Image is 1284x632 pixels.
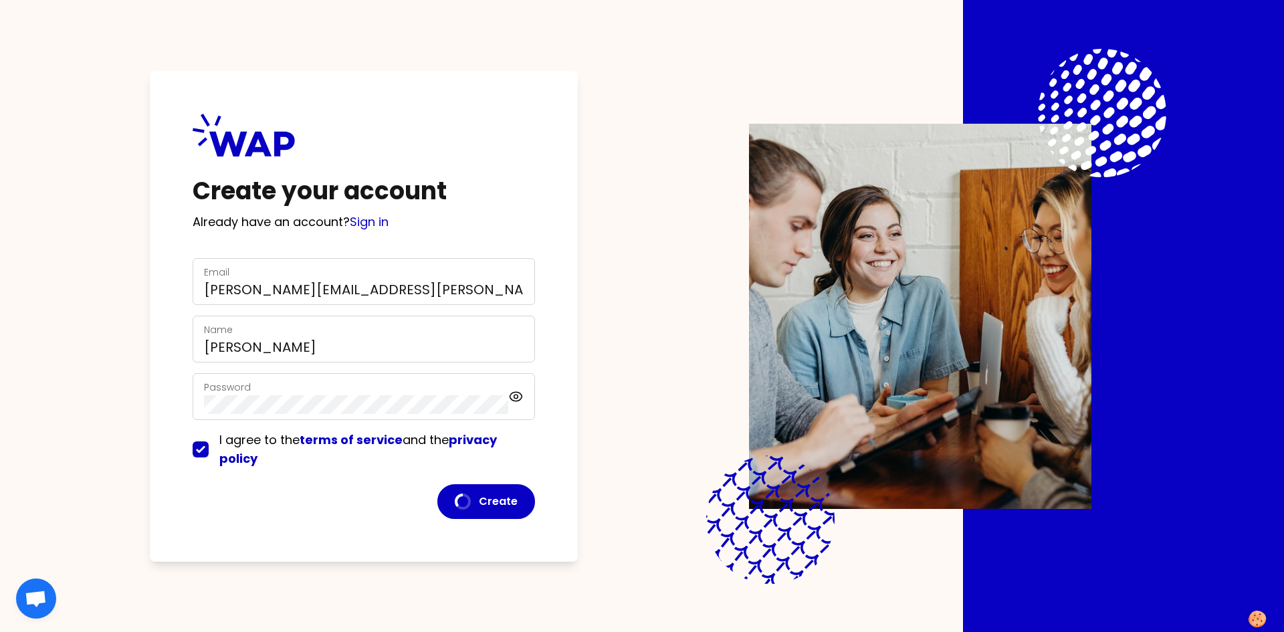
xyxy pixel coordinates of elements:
a: privacy policy [219,431,497,467]
a: Sign in [350,213,389,230]
p: Already have an account? [193,213,535,231]
a: terms of service [300,431,403,448]
label: Email [204,266,229,279]
button: Create [437,484,535,519]
h1: Create your account [193,178,535,205]
div: Ouvrir le chat [16,578,56,619]
label: Password [204,381,251,394]
img: Description [749,124,1091,509]
label: Name [204,323,233,336]
span: I agree to the and the [219,431,497,467]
